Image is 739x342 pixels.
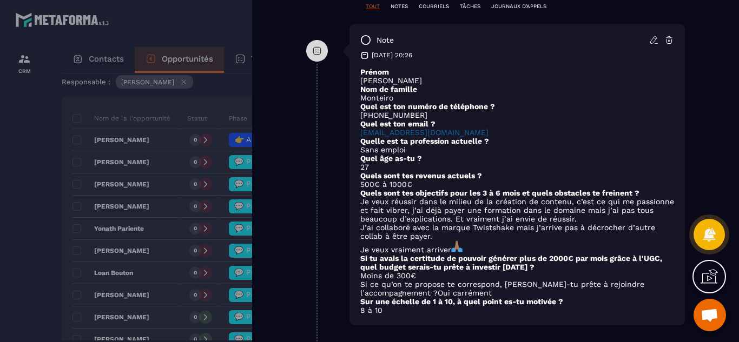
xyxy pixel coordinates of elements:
[360,85,417,93] strong: Nom de famille
[360,137,489,145] strong: Quelle est ta profession actuelle ?
[419,3,449,10] p: COURRIELS
[360,128,489,137] a: [EMAIL_ADDRESS][DOMAIN_NAME]
[360,223,674,240] p: J’ai collaboré avec la marque Twistshake mais j’arrive pas à décrocher d’autre collab à être payer.
[360,171,482,180] strong: Quels sont tes revenus actuels ?
[360,180,674,189] p: 500€ à 1000€
[377,35,394,45] p: note
[491,3,546,10] p: JOURNAUX D'APPELS
[360,119,436,128] strong: Quel est ton email ?
[360,280,674,297] p: Si ce qu’on te propose te correspond, [PERSON_NAME]-tu prête à rejoindre l’accompagnement ?Oui ca...
[360,111,674,119] p: [PHONE_NUMBER]
[694,299,726,331] div: Ouvrir le chat
[360,271,674,280] p: Moins de 300€
[360,145,674,154] p: Sans emploi
[360,76,674,85] p: [PERSON_NAME]
[360,189,639,197] strong: Quels sont tes objectifs pour les 3 à 6 mois et quels obstacles te freinent ?
[360,254,662,271] strong: Si tu avais la certitude de pouvoir générer plus de 2000€ par mois grâce à l'UGC, quel budget ser...
[360,306,674,314] p: 8 à 10
[360,68,389,76] strong: Prénom
[391,3,408,10] p: NOTES
[451,240,463,252] img: :prière::couleur-de-peau-4:
[372,51,412,59] p: [DATE] 20:26
[360,102,495,111] strong: Quel est ton numéro de téléphone ?
[360,297,563,306] strong: Sur une échelle de 1 à 10, à quel point es-tu motivée ?
[360,93,674,102] p: Monteiro
[366,3,380,10] p: TOUT
[360,163,674,171] p: 27
[360,240,674,254] p: Je veux vraiment arriver
[360,197,674,223] p: Je veux réussir dans le milieu de la création de contenu, c’est ce qui me passionne et fait vibre...
[460,3,480,10] p: TÂCHES
[360,154,422,163] strong: Quel âge as-tu ?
